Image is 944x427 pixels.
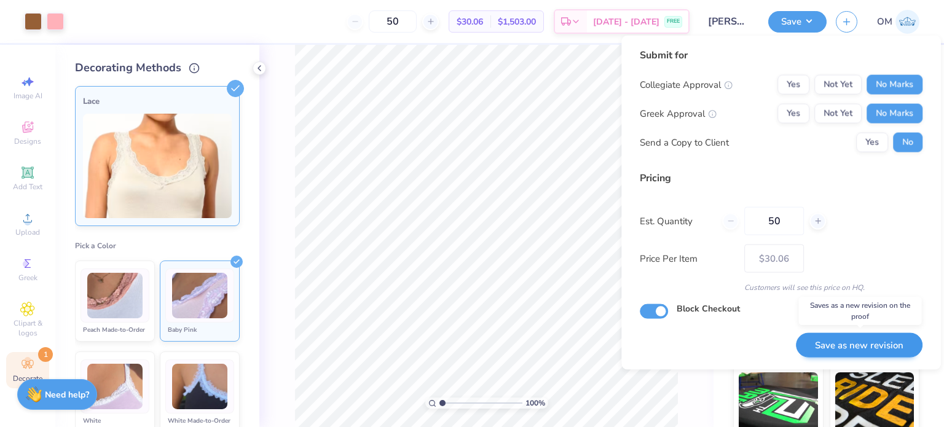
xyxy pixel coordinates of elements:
[38,347,53,362] span: 1
[640,48,922,63] div: Submit for
[744,207,804,235] input: – –
[667,17,680,26] span: FREE
[699,9,759,34] input: Untitled Design
[165,325,234,335] div: Baby Pink
[877,10,919,34] a: OM
[799,297,922,325] div: Saves as a new revision on the proof
[525,398,545,409] span: 100 %
[6,318,49,338] span: Clipart & logos
[81,325,149,335] div: Peach Made-to-Order
[75,60,240,76] div: Decorating Methods
[83,114,232,218] img: Lace
[457,15,483,28] span: $30.06
[640,214,713,228] label: Est. Quantity
[87,364,143,410] img: White
[45,389,89,401] strong: Need help?
[640,171,922,186] div: Pricing
[83,94,232,109] div: Lace
[81,416,149,426] div: White
[777,104,809,123] button: Yes
[14,91,42,101] span: Image AI
[172,273,227,319] img: Baby Pink
[867,75,922,95] button: No Marks
[814,75,862,95] button: Not Yet
[796,332,922,358] button: Save as new revision
[13,182,42,192] span: Add Text
[165,416,234,426] div: White Made-to-Order
[895,10,919,34] img: Om Mehrotra
[640,135,729,149] div: Send a Copy to Client
[867,104,922,123] button: No Marks
[75,241,116,251] span: Pick a Color
[768,11,827,33] button: Save
[677,302,740,315] label: Block Checkout
[498,15,536,28] span: $1,503.00
[15,227,40,237] span: Upload
[814,104,862,123] button: Not Yet
[18,273,37,283] span: Greek
[172,364,227,410] img: White Made-to-Order
[777,75,809,95] button: Yes
[640,77,733,92] div: Collegiate Approval
[856,133,888,152] button: Yes
[893,133,922,152] button: No
[877,15,892,29] span: OM
[14,136,41,146] span: Designs
[640,106,717,120] div: Greek Approval
[13,374,42,383] span: Decorate
[640,282,922,293] div: Customers will see this price on HQ.
[593,15,659,28] span: [DATE] - [DATE]
[87,273,143,319] img: Peach Made-to-Order
[640,251,735,265] label: Price Per Item
[369,10,417,33] input: – –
